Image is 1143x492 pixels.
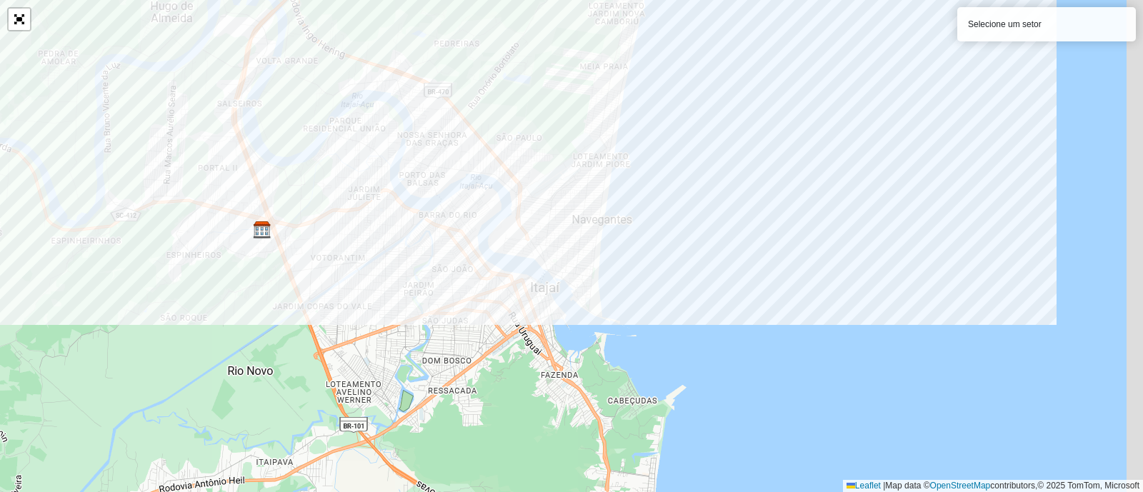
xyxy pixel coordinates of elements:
[847,481,881,491] a: Leaflet
[930,481,991,491] a: OpenStreetMap
[9,9,30,30] a: Abrir mapa em tela cheia
[843,480,1143,492] div: Map data © contributors,© 2025 TomTom, Microsoft
[883,481,885,491] span: |
[957,7,1136,41] div: Selecione um setor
